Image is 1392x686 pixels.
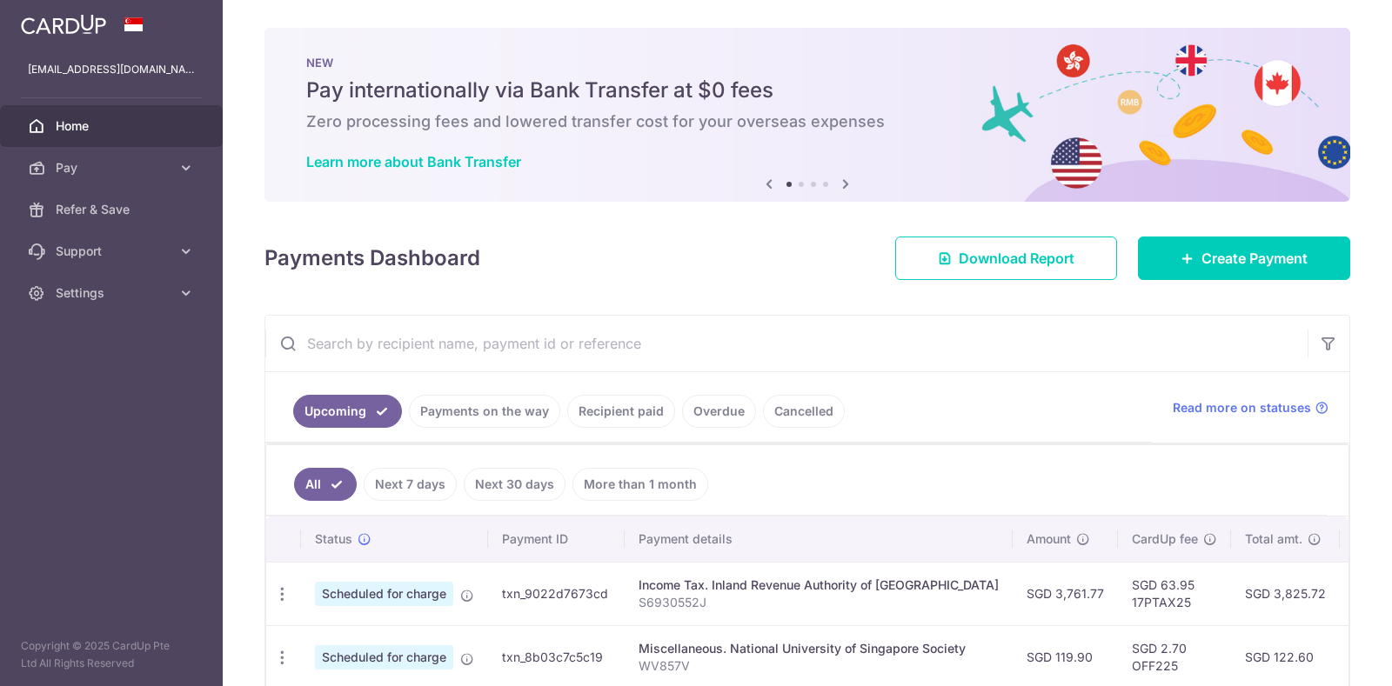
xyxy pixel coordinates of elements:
td: SGD 3,761.77 [1013,562,1118,625]
a: Download Report [895,236,1117,280]
span: Scheduled for charge [315,582,453,606]
span: Total amt. [1245,530,1302,548]
span: CardUp fee [1132,530,1198,548]
h6: Zero processing fees and lowered transfer cost for your overseas expenses [306,111,1308,132]
span: Refer & Save [56,201,171,218]
a: All [294,468,357,501]
span: Support [56,243,171,260]
td: txn_9022d7673cd [488,562,625,625]
span: Scheduled for charge [315,645,453,669]
input: Search by recipient name, payment id or reference [265,316,1308,371]
td: SGD 3,825.72 [1231,562,1340,625]
p: [EMAIL_ADDRESS][DOMAIN_NAME] [28,61,195,78]
p: NEW [306,56,1308,70]
span: Settings [56,284,171,302]
p: WV857V [639,657,999,675]
a: Learn more about Bank Transfer [306,153,521,170]
img: CardUp [21,14,106,35]
td: SGD 63.95 17PTAX25 [1118,562,1231,625]
th: Payment ID [488,516,625,562]
span: Home [56,117,171,135]
th: Payment details [625,516,1013,562]
h5: Pay internationally via Bank Transfer at $0 fees [306,77,1308,104]
span: Status [315,530,352,548]
a: Overdue [682,395,756,428]
span: Create Payment [1201,248,1308,269]
img: Bank transfer banner [264,28,1350,202]
span: Read more on statuses [1173,399,1311,416]
iframe: Opens a widget where you can find more information [1281,634,1375,677]
a: Next 30 days [464,468,565,501]
span: Pay [56,159,171,176]
a: Cancelled [763,395,845,428]
a: Recipient paid [567,395,675,428]
a: Create Payment [1138,236,1350,280]
span: Download Report [959,248,1074,269]
a: Payments on the way [409,395,560,428]
h4: Payments Dashboard [264,243,480,274]
a: Read more on statuses [1173,399,1328,416]
a: More than 1 month [572,468,708,501]
div: Income Tax. Inland Revenue Authority of [GEOGRAPHIC_DATA] [639,576,999,594]
p: S6930552J [639,594,999,611]
a: Upcoming [293,395,402,428]
span: Amount [1027,530,1071,548]
div: Miscellaneous. National University of Singapore Society [639,640,999,657]
a: Next 7 days [364,468,457,501]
